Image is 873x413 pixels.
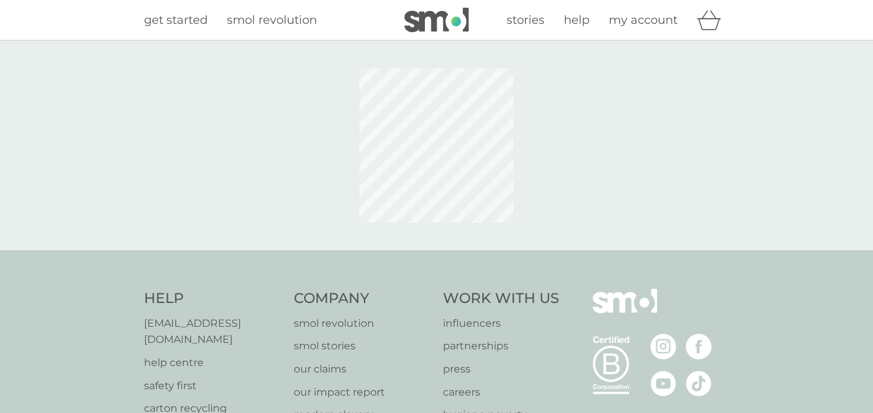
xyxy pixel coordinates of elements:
[144,11,208,30] a: get started
[686,371,712,396] img: visit the smol Tiktok page
[227,13,317,27] span: smol revolution
[144,315,281,348] a: [EMAIL_ADDRESS][DOMAIN_NAME]
[609,11,678,30] a: my account
[144,354,281,371] a: help centre
[564,11,589,30] a: help
[144,289,281,309] h4: Help
[564,13,589,27] span: help
[144,13,208,27] span: get started
[144,378,281,394] a: safety first
[294,338,431,354] a: smol stories
[443,361,559,378] a: press
[294,289,431,309] h4: Company
[443,315,559,332] a: influencers
[294,361,431,378] a: our claims
[443,338,559,354] a: partnerships
[294,384,431,401] a: our impact report
[651,334,676,360] img: visit the smol Instagram page
[404,8,469,32] img: smol
[227,11,317,30] a: smol revolution
[651,371,676,396] img: visit the smol Youtube page
[686,334,712,360] img: visit the smol Facebook page
[609,13,678,27] span: my account
[294,315,431,332] a: smol revolution
[697,7,729,33] div: basket
[507,13,544,27] span: stories
[443,384,559,401] a: careers
[507,11,544,30] a: stories
[443,289,559,309] h4: Work With Us
[593,289,657,333] img: smol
